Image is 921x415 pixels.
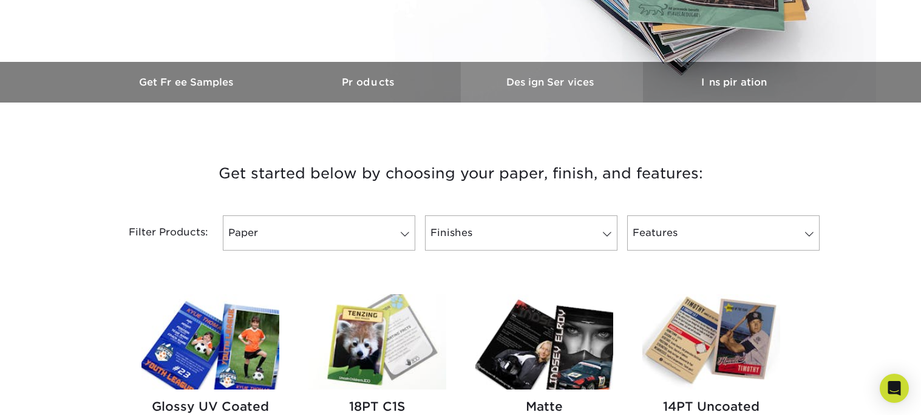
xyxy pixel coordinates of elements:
a: Features [627,215,820,251]
a: Design Services [461,62,643,103]
div: Filter Products: [97,215,218,251]
h3: Get started below by choosing your paper, finish, and features: [106,146,816,201]
img: Glossy UV Coated Trading Cards [141,294,279,390]
h2: Glossy UV Coated [141,399,279,414]
h2: 14PT Uncoated [642,399,780,414]
a: Inspiration [643,62,825,103]
a: Get Free Samples [97,62,279,103]
h2: 18PT C1S [308,399,446,414]
img: Matte Trading Cards [475,294,613,390]
h3: Design Services [461,76,643,88]
img: 14PT Uncoated Trading Cards [642,294,780,390]
img: 18PT C1S Trading Cards [308,294,446,390]
h3: Inspiration [643,76,825,88]
h2: Matte [475,399,613,414]
h3: Get Free Samples [97,76,279,88]
a: Products [279,62,461,103]
a: Paper [223,215,415,251]
h3: Products [279,76,461,88]
div: Open Intercom Messenger [880,374,909,403]
a: Finishes [425,215,617,251]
